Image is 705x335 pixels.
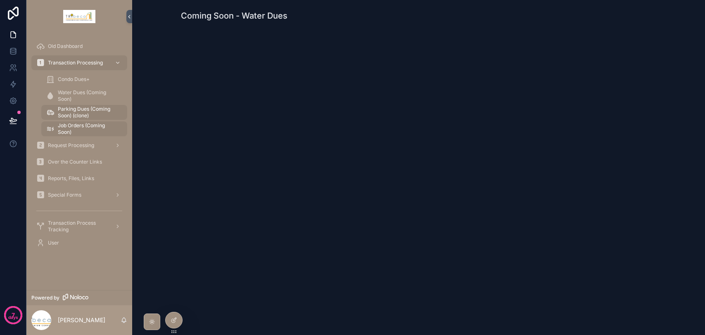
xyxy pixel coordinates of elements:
a: Transaction Processing [31,55,127,70]
span: Special Forms [48,192,81,198]
span: Parking Dues (Coming Soon) (clone) [58,106,119,119]
span: Condo Dues+ [58,76,90,83]
a: Powered by [26,290,132,305]
a: Reports, Files, Links [31,171,127,186]
a: Special Forms [31,188,127,202]
span: Transaction Process Tracking [48,220,108,233]
div: scrollable content [26,33,132,261]
a: Job Orders (Coming Soon) [41,121,127,136]
span: Job Orders (Coming Soon) [58,122,119,135]
a: Transaction Process Tracking [31,219,127,234]
span: Over the Counter Links [48,159,102,165]
span: Old Dashboard [48,43,83,50]
a: Request Processing [31,138,127,153]
a: Parking Dues (Coming Soon) (clone) [41,105,127,120]
span: User [48,240,59,246]
span: Transaction Processing [48,59,103,66]
a: Over the Counter Links [31,154,127,169]
a: Water Dues (Coming Soon) [41,88,127,103]
img: App logo [63,10,95,23]
span: Powered by [31,295,59,301]
a: User [31,235,127,250]
p: [PERSON_NAME] [58,316,105,324]
a: Condo Dues+ [41,72,127,87]
h1: Coming Soon - Water Dues [181,10,287,21]
p: 7 [12,311,15,319]
span: Reports, Files, Links [48,175,94,182]
span: Request Processing [48,142,94,149]
span: Water Dues (Coming Soon) [58,89,119,102]
a: Old Dashboard [31,39,127,54]
p: days [8,314,18,321]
